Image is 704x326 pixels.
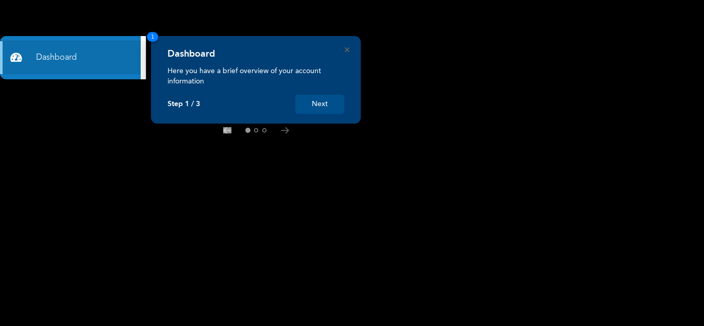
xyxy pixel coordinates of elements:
[167,48,215,60] h4: Dashboard
[147,32,158,42] span: 1
[345,47,349,52] button: Close
[167,66,344,87] p: Here you have a brief overview of your account information
[295,95,344,114] button: Next
[167,100,200,109] p: Step 1 / 3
